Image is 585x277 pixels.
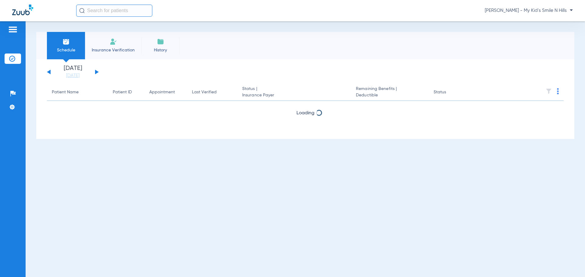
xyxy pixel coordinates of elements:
[192,89,217,95] div: Last Verified
[296,111,314,116] span: Loading
[8,26,18,33] img: hamburger-icon
[485,8,573,14] span: [PERSON_NAME] - My Kid's Smile N Hills
[351,84,428,101] th: Remaining Benefits |
[90,47,137,53] span: Insurance Verification
[79,8,85,13] img: Search Icon
[149,89,175,95] div: Appointment
[113,89,140,95] div: Patient ID
[356,92,424,99] span: Deductible
[546,88,552,94] img: filter.svg
[192,89,232,95] div: Last Verified
[429,84,470,101] th: Status
[52,89,79,95] div: Patient Name
[113,89,132,95] div: Patient ID
[557,88,559,94] img: group-dot-blue.svg
[55,65,91,79] li: [DATE]
[55,73,91,79] a: [DATE]
[157,38,164,45] img: History
[76,5,152,17] input: Search for patients
[51,47,80,53] span: Schedule
[237,84,351,101] th: Status |
[12,5,33,15] img: Zuub Logo
[149,89,182,95] div: Appointment
[52,89,103,95] div: Patient Name
[146,47,175,53] span: History
[110,38,117,45] img: Manual Insurance Verification
[242,92,346,99] span: Insurance Payer
[62,38,70,45] img: Schedule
